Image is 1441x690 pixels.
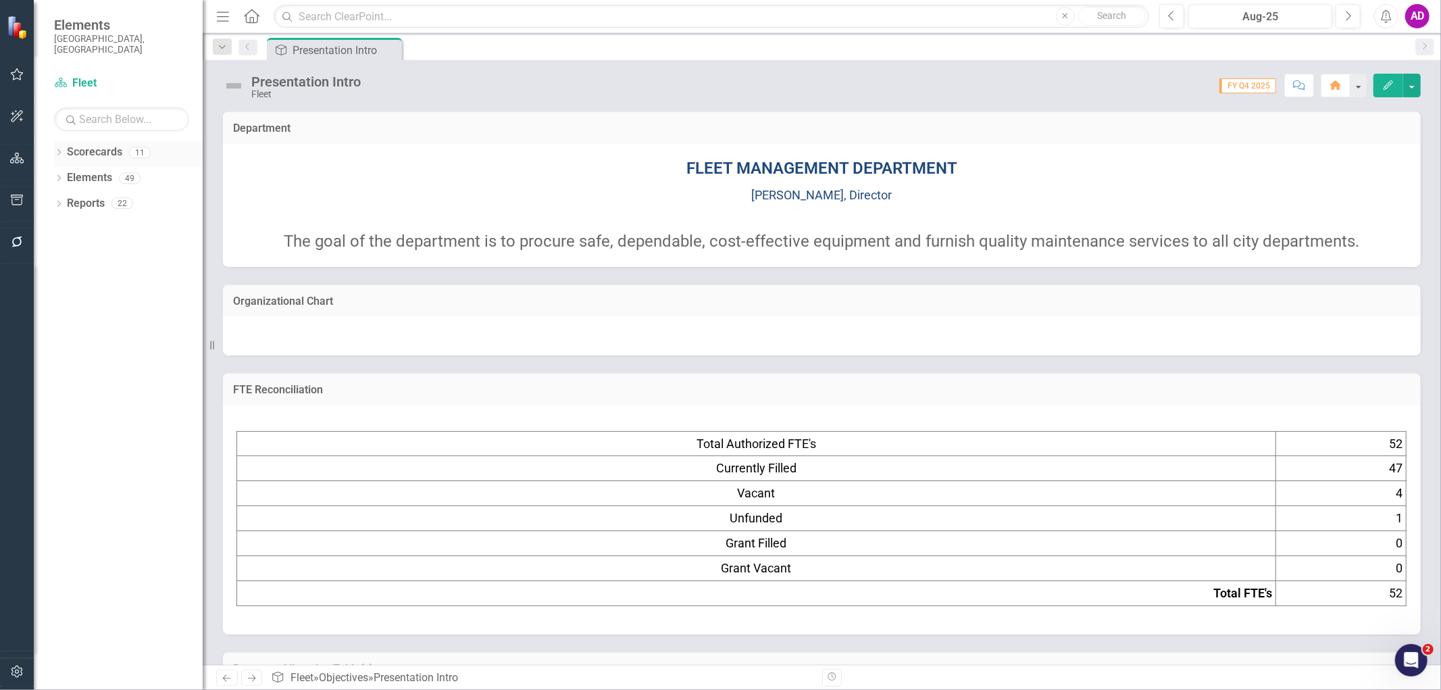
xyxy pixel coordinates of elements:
a: Fleet [54,76,189,91]
span: Currently Filled [716,461,797,475]
span: Grant Filled [726,536,786,550]
div: 22 [111,198,133,210]
div: » » [271,670,811,686]
span: Search [1097,10,1126,21]
span: Grant Vacant [721,561,791,575]
iframe: Intercom live chat [1395,644,1427,676]
div: Fleet [251,89,361,99]
div: Presentation Intro [251,74,361,89]
div: Presentation Intro [293,42,399,59]
div: Presentation Intro [374,671,458,684]
span: Total Authorized FTE's [697,437,816,451]
a: Reports [67,196,105,212]
span: 1 [1396,511,1402,525]
span: 2 [1423,644,1434,655]
small: [GEOGRAPHIC_DATA], [GEOGRAPHIC_DATA] [54,33,189,55]
span: Unfunded [730,511,782,525]
span: FLEET MANAGEMENT DEPARTMENT [686,159,957,178]
span: 47 [1389,461,1402,475]
span: Total FTE's [1213,586,1272,600]
span: 4 [1396,486,1402,500]
input: Search Below... [54,107,189,131]
span: Elements [54,17,189,33]
button: Aug-25 [1188,4,1332,28]
span: The goal of the department is to procure safe, dependable, cost-effective equipment and furnish q... [284,232,1360,251]
img: ClearPoint Strategy [7,16,30,39]
div: 49 [119,172,141,184]
button: Search [1078,7,1146,26]
h3: Resource Allocation Table(s) [233,663,1411,675]
a: Elements [67,170,112,186]
button: AD [1405,4,1430,28]
span: 52 [1389,437,1402,451]
input: Search ClearPoint... [274,5,1149,28]
span: 0 [1396,561,1402,575]
span: 52 [1389,586,1402,600]
span: [PERSON_NAME], Director [752,188,892,202]
h3: Department [233,122,1411,134]
div: Aug-25 [1193,9,1328,25]
a: Objectives [319,671,368,684]
a: Scorecards [67,145,122,160]
a: Fleet [290,671,313,684]
div: 11 [129,147,151,158]
h3: Organizational Chart [233,295,1411,307]
img: Not Defined [223,75,245,97]
span: Vacant [737,486,775,500]
span: 0 [1396,536,1402,550]
h3: FTE Reconciliation [233,384,1411,396]
span: FY Q4 2025 [1219,78,1276,93]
